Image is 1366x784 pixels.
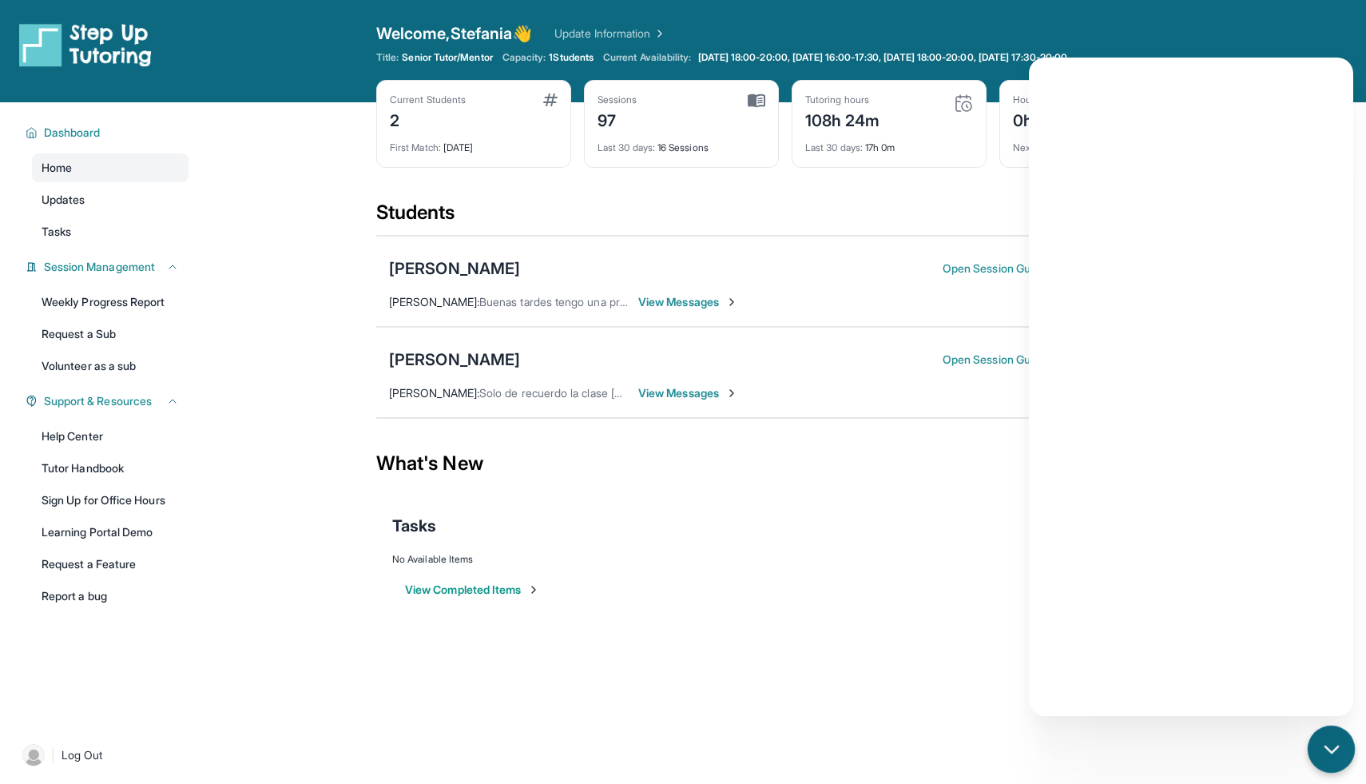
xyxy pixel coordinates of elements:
[44,125,101,141] span: Dashboard
[38,393,179,409] button: Support & Resources
[725,387,738,400] img: Chevron-Right
[402,51,492,64] span: Senior Tutor/Mentor
[943,352,1065,368] button: Open Session Guide
[502,51,546,64] span: Capacity:
[42,224,71,240] span: Tasks
[32,550,189,579] a: Request a Feature
[698,51,1067,64] span: [DATE] 18:00-20:00, [DATE] 16:00-17:30, [DATE] 18:00-20:00, [DATE] 17:30-20:00
[390,94,466,106] div: Current Students
[943,261,1065,277] button: Open Session Guide
[392,553,1178,566] div: No Available Items
[32,486,189,515] a: Sign Up for Office Hours
[603,51,691,64] span: Current Availability:
[392,515,436,537] span: Tasks
[51,746,55,765] span: |
[44,393,152,409] span: Support & Resources
[32,320,189,348] a: Request a Sub
[32,422,189,451] a: Help Center
[695,51,1070,64] a: [DATE] 18:00-20:00, [DATE] 16:00-17:30, [DATE] 18:00-20:00, [DATE] 17:30-20:00
[19,22,152,67] img: logo
[389,348,520,371] div: [PERSON_NAME]
[32,454,189,483] a: Tutor Handbook
[389,295,479,308] span: [PERSON_NAME] :
[1013,106,1109,132] div: 0h 0m
[22,744,45,766] img: user-img
[390,141,441,153] span: First Match :
[1029,58,1353,716] iframe: Chatbot
[479,386,808,400] span: Solo de recuerdo la clase [PERSON_NAME] as de las 5:00 a 6:00
[479,295,986,308] span: Buenas tardes tengo una pregunta va a [PERSON_NAME] tutoría hoy porque mi niño está conectado
[32,185,189,214] a: Updates
[805,106,880,132] div: 108h 24m
[32,352,189,380] a: Volunteer as a sub
[805,94,880,106] div: Tutoring hours
[389,386,479,400] span: [PERSON_NAME] :
[598,94,637,106] div: Sessions
[725,296,738,308] img: Chevron-Right
[32,153,189,182] a: Home
[554,26,666,42] a: Update Information
[1013,141,1056,153] span: Next title :
[1308,726,1355,773] button: chat-button
[549,51,594,64] span: 1 Students
[598,132,765,154] div: 16 Sessions
[598,141,655,153] span: Last 30 days :
[42,160,72,176] span: Home
[543,94,558,106] img: card
[1013,94,1109,106] div: Hours until promotion
[32,217,189,246] a: Tasks
[650,26,666,42] img: Chevron Right
[376,428,1194,499] div: What's New
[376,22,532,45] span: Welcome, Stefania 👋
[598,106,637,132] div: 97
[38,259,179,275] button: Session Management
[376,51,399,64] span: Title:
[748,94,765,108] img: card
[38,125,179,141] button: Dashboard
[32,518,189,547] a: Learning Portal Demo
[32,288,189,316] a: Weekly Progress Report
[638,385,738,401] span: View Messages
[376,200,1194,235] div: Students
[389,257,520,280] div: [PERSON_NAME]
[390,106,466,132] div: 2
[32,582,189,611] a: Report a bug
[42,192,85,208] span: Updates
[405,582,540,598] button: View Completed Items
[44,259,155,275] span: Session Management
[954,94,973,113] img: card
[16,738,189,773] a: |Log Out
[1013,132,1181,154] div: N/A
[62,747,103,763] span: Log Out
[805,132,973,154] div: 17h 0m
[805,141,863,153] span: Last 30 days :
[390,132,558,154] div: [DATE]
[638,294,738,310] span: View Messages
